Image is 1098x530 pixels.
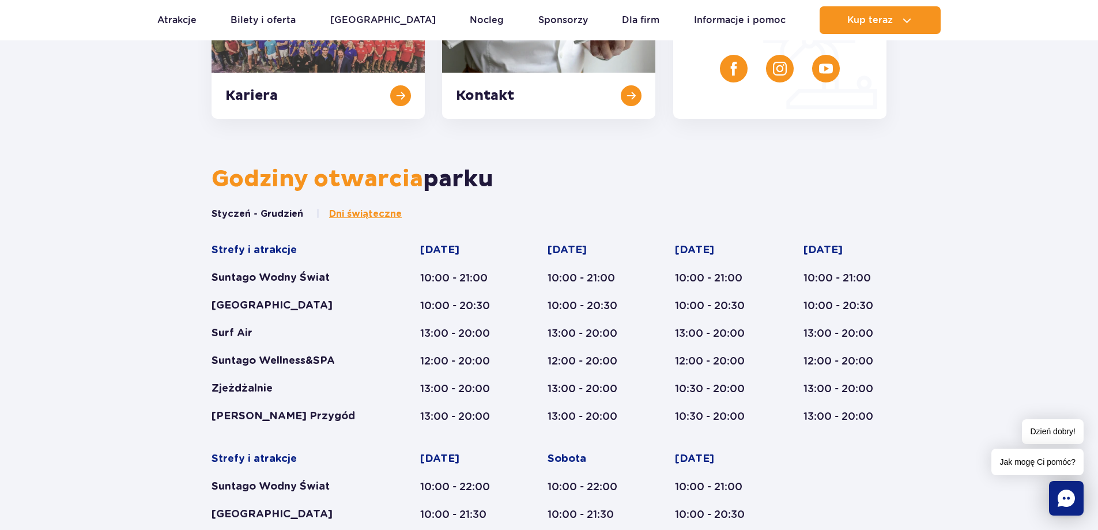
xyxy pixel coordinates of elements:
div: Strefy i atrakcje [212,452,376,466]
div: [DATE] [420,243,503,257]
a: Dla firm [622,6,659,34]
div: Surf Air [212,326,376,340]
div: [PERSON_NAME] Przygód [212,409,376,423]
div: Sobota [548,452,631,466]
div: 12:00 - 20:00 [420,354,503,368]
div: 10:00 - 21:30 [420,508,503,521]
div: [GEOGRAPHIC_DATA] [212,299,376,313]
div: Chat [1049,481,1084,516]
div: 13:00 - 20:00 [803,382,886,396]
div: 12:00 - 20:00 [803,354,886,368]
img: Facebook [727,62,741,76]
div: 10:00 - 21:00 [675,271,759,285]
div: 13:00 - 20:00 [420,409,503,423]
a: Nocleg [470,6,504,34]
span: Dni świąteczne [329,208,402,220]
div: 10:00 - 21:00 [548,271,631,285]
div: Zjeżdżalnie [212,382,376,396]
div: Suntago Wellness&SPA [212,354,376,368]
div: 12:00 - 20:00 [548,354,631,368]
button: Kup teraz [820,6,941,34]
a: Bilety i oferta [231,6,296,34]
div: 13:00 - 20:00 [420,382,503,396]
span: Dzień dobry! [1022,419,1084,444]
div: [DATE] [420,452,503,466]
div: 10:00 - 20:30 [675,508,759,521]
div: 10:30 - 20:00 [675,382,759,396]
div: [DATE] [675,452,759,466]
div: 13:00 - 20:00 [548,326,631,340]
div: 10:30 - 20:00 [675,409,759,423]
img: YouTube [819,62,833,76]
h2: parku [212,165,886,194]
div: 13:00 - 20:00 [420,326,503,340]
div: 13:00 - 20:00 [548,382,631,396]
div: 10:00 - 21:00 [803,271,886,285]
img: Instagram [773,62,787,76]
div: Suntago Wodny Świat [212,480,376,494]
div: 12:00 - 20:00 [675,354,759,368]
div: 10:00 - 20:30 [420,299,503,313]
div: [DATE] [548,243,631,257]
div: 10:00 - 21:30 [548,508,631,521]
div: 10:00 - 21:00 [420,271,503,285]
a: Sponsorzy [538,6,588,34]
button: Styczeń - Grudzień [212,208,303,220]
div: 10:00 - 20:30 [548,299,631,313]
div: 13:00 - 20:00 [548,409,631,423]
div: 13:00 - 20:00 [675,326,759,340]
span: Jak mogę Ci pomóc? [991,449,1084,475]
div: 10:00 - 20:30 [675,299,759,313]
div: Strefy i atrakcje [212,243,376,257]
div: 10:00 - 21:00 [675,480,759,494]
span: Kup teraz [847,15,893,25]
div: [DATE] [803,243,886,257]
span: Godziny otwarcia [212,165,423,194]
button: Dni świąteczne [316,208,402,220]
div: Suntago Wodny Świat [212,271,376,285]
div: 10:00 - 22:00 [420,480,503,494]
div: [DATE] [675,243,759,257]
div: 10:00 - 20:30 [803,299,886,313]
div: 13:00 - 20:00 [803,326,886,340]
a: Informacje i pomoc [694,6,786,34]
a: [GEOGRAPHIC_DATA] [330,6,436,34]
div: [GEOGRAPHIC_DATA] [212,508,376,521]
div: 13:00 - 20:00 [803,409,886,423]
div: 10:00 - 22:00 [548,480,631,494]
a: Atrakcje [157,6,197,34]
